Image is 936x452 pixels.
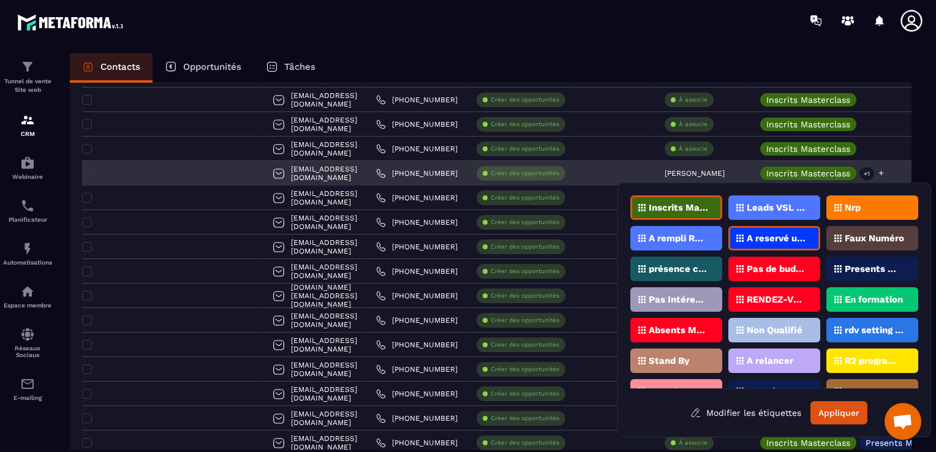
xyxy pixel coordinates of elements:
p: Pas de budget [747,265,806,273]
img: formation [20,113,35,127]
p: Créer des opportunités [491,169,559,178]
a: automationsautomationsEspace membre [3,275,52,318]
p: Stand By [649,356,689,365]
p: À associe [679,120,708,129]
a: Tâches [254,53,328,83]
a: [PHONE_NUMBER] [376,389,458,399]
p: A reservé un appel [747,234,806,243]
p: Créer des opportunités [491,390,559,398]
p: Créer des opportunités [491,292,559,300]
a: Opportunités [153,53,254,83]
p: Tunnel de vente Site web [3,77,52,94]
a: [PHONE_NUMBER] [376,242,458,252]
a: [PHONE_NUMBER] [376,364,458,374]
p: +1 [859,167,874,180]
a: [PHONE_NUMBER] [376,95,458,105]
a: [PHONE_NUMBER] [376,413,458,423]
a: [PHONE_NUMBER] [376,144,458,154]
div: Ouvrir le chat [885,403,921,440]
p: Créer des opportunités [491,218,559,227]
a: emailemailE-mailing [3,367,52,410]
p: A rempli Rdv Zenspeak [649,234,708,243]
p: R2 24h [649,387,680,396]
img: formation [20,59,35,74]
p: À associe [679,439,708,447]
a: formationformationCRM [3,104,52,146]
p: Créer des opportunités [491,120,559,129]
p: À associe [679,145,708,153]
a: [PHONE_NUMBER] [376,193,458,203]
p: Inscrits Masterclass [766,96,850,104]
a: Contacts [70,53,153,83]
p: Tâches [284,61,315,72]
p: CRM [3,130,52,137]
p: Inscrits Masterclass [649,203,708,212]
img: automations [20,156,35,170]
a: schedulerschedulerPlanificateur [3,189,52,232]
a: [PHONE_NUMBER] [376,438,458,448]
a: [PHONE_NUMBER] [376,217,458,227]
button: Modifier les étiquettes [681,402,810,424]
p: Créer des opportunités [491,365,559,374]
p: Créer des opportunités [491,194,559,202]
p: Espace membre [3,302,52,309]
img: automations [20,241,35,256]
a: [PHONE_NUMBER] [376,119,458,129]
p: Pas Intéressé [649,295,708,304]
p: R2 programmé [845,356,904,365]
p: À associe [679,96,708,104]
a: [PHONE_NUMBER] [376,168,458,178]
p: Créer des opportunités [491,145,559,153]
a: [PHONE_NUMBER] [376,340,458,350]
p: Inscrits Masterclass [766,120,850,129]
img: scheduler [20,198,35,213]
p: Planificateur [3,216,52,223]
p: Inscrits Masterclass [766,145,850,153]
p: Créer des opportunités [491,414,559,423]
p: A relancer [747,356,793,365]
p: E-mailing [3,394,52,401]
a: [PHONE_NUMBER] [376,315,458,325]
p: Créer des opportunités [491,316,559,325]
p: Nrp [845,203,861,212]
p: Leads VSL ZENSPEAK [747,203,806,212]
p: Non Qualifié [747,326,802,334]
img: logo [17,11,127,34]
p: Créer des opportunités [491,267,559,276]
p: [PERSON_NAME] [665,169,725,178]
p: rdv setting posé [845,326,904,334]
p: Contacts [100,61,140,72]
p: En formation [845,295,903,304]
img: automations [20,284,35,299]
p: présence confirmée [649,265,708,273]
a: automationsautomationsWebinaire [3,146,52,189]
a: formationformationTunnel de vente Site web [3,50,52,104]
p: Créer des opportunités [491,96,559,104]
p: RENDEZ-VOUS PROGRAMMé V1 (ZenSpeak à vie) [747,295,806,304]
p: Créer des opportunités [491,341,559,349]
p: Réseaux Sociaux [3,345,52,358]
p: Inscrits Masterclass [766,439,850,447]
p: Créer des opportunités [491,243,559,251]
p: R2 48h [747,387,778,396]
img: email [20,377,35,391]
p: Automatisations [3,259,52,266]
p: Créer des opportunités [491,439,559,447]
p: Nouveau prospect [845,387,904,396]
img: social-network [20,327,35,342]
a: [PHONE_NUMBER] [376,266,458,276]
button: Appliquer [810,401,867,424]
p: Faux Numéro [845,234,904,243]
p: Absents Masterclass [649,326,708,334]
a: social-networksocial-networkRéseaux Sociaux [3,318,52,367]
p: Presents Masterclass [845,265,904,273]
p: Webinaire [3,173,52,180]
p: Inscrits Masterclass [766,169,850,178]
p: Opportunités [183,61,241,72]
a: [PHONE_NUMBER] [376,291,458,301]
a: automationsautomationsAutomatisations [3,232,52,275]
